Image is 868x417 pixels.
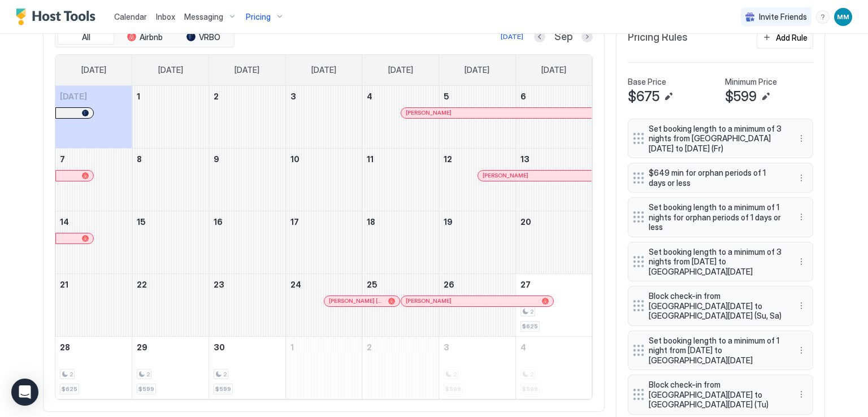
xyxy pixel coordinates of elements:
[406,109,587,116] div: [PERSON_NAME]
[795,132,808,145] button: More options
[114,12,147,21] span: Calendar
[209,211,285,273] td: September 16, 2025
[60,154,65,164] span: 7
[362,274,439,295] a: September 25, 2025
[439,86,515,107] a: September 5, 2025
[628,31,688,44] span: Pricing Rules
[362,211,439,273] td: September 18, 2025
[285,273,362,336] td: September 24, 2025
[520,280,531,289] span: 27
[439,211,515,232] a: September 19, 2025
[444,154,452,164] span: 12
[286,274,362,295] a: September 24, 2025
[55,211,132,232] a: September 14, 2025
[286,337,362,358] a: October 1, 2025
[82,32,90,42] span: All
[209,86,285,149] td: September 2, 2025
[795,344,808,357] div: menu
[55,211,132,273] td: September 14, 2025
[55,336,132,399] td: September 28, 2025
[541,65,566,75] span: [DATE]
[795,388,808,401] div: menu
[362,336,439,399] td: October 2, 2025
[362,337,439,358] a: October 2, 2025
[137,217,146,227] span: 15
[367,217,375,227] span: 18
[439,149,515,170] a: September 12, 2025
[439,273,516,336] td: September 26, 2025
[55,274,132,295] a: September 21, 2025
[55,27,235,48] div: tab-group
[515,336,592,399] td: October 4, 2025
[286,149,362,170] a: September 10, 2025
[406,109,452,116] span: [PERSON_NAME]
[520,154,530,164] span: 13
[444,92,449,101] span: 5
[184,12,223,22] span: Messaging
[70,371,73,378] span: 2
[214,92,219,101] span: 2
[11,379,38,406] div: Open Intercom Messenger
[649,291,783,321] span: Block check-in from [GEOGRAPHIC_DATA][DATE] to [GEOGRAPHIC_DATA][DATE] (Su, Sa)
[290,217,299,227] span: 17
[209,149,285,170] a: September 9, 2025
[581,31,593,42] button: Next month
[367,92,372,101] span: 4
[649,380,783,410] span: Block check-in from [GEOGRAPHIC_DATA][DATE] to [GEOGRAPHIC_DATA][DATE] (Tu)
[406,297,549,305] div: [PERSON_NAME]
[140,32,163,42] span: Airbnb
[362,86,439,149] td: September 4, 2025
[362,211,439,232] a: September 18, 2025
[439,337,515,358] a: October 3, 2025
[465,65,489,75] span: [DATE]
[132,86,209,149] td: September 1, 2025
[520,217,531,227] span: 20
[757,27,813,49] button: Add Rule
[70,55,118,85] a: Sunday
[55,337,132,358] a: September 28, 2025
[116,29,173,45] button: Airbnb
[530,308,533,315] span: 2
[662,90,675,103] button: Edit
[235,65,259,75] span: [DATE]
[209,211,285,232] a: September 16, 2025
[520,92,526,101] span: 6
[516,211,592,232] a: September 20, 2025
[516,274,592,295] a: September 27, 2025
[816,10,830,24] div: menu
[16,8,101,25] a: Host Tools Logo
[515,273,592,336] td: September 27, 2025
[795,171,808,185] div: menu
[62,385,77,393] span: $625
[209,148,285,211] td: September 9, 2025
[285,148,362,211] td: September 10, 2025
[290,342,294,352] span: 1
[214,280,224,289] span: 23
[55,86,132,149] td: August 31, 2025
[55,86,132,107] a: August 31, 2025
[795,210,808,224] div: menu
[60,217,69,227] span: 14
[725,77,777,87] span: Minimum Price
[439,86,516,149] td: September 5, 2025
[439,274,515,295] a: September 26, 2025
[795,255,808,268] button: More options
[285,211,362,273] td: September 17, 2025
[649,336,783,366] span: Set booking length to a minimum of 1 night from [DATE] to [GEOGRAPHIC_DATA][DATE]
[132,149,209,170] a: September 8, 2025
[132,274,209,295] a: September 22, 2025
[58,29,114,45] button: All
[290,154,300,164] span: 10
[795,210,808,224] button: More options
[81,65,106,75] span: [DATE]
[649,124,783,154] span: Set booking length to a minimum of 3 nights from [GEOGRAPHIC_DATA][DATE] to [DATE] (Fr)
[444,280,454,289] span: 26
[499,30,525,44] button: [DATE]
[759,90,772,103] button: Edit
[132,337,209,358] a: September 29, 2025
[311,65,336,75] span: [DATE]
[156,11,175,23] a: Inbox
[285,86,362,149] td: September 3, 2025
[515,86,592,149] td: September 6, 2025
